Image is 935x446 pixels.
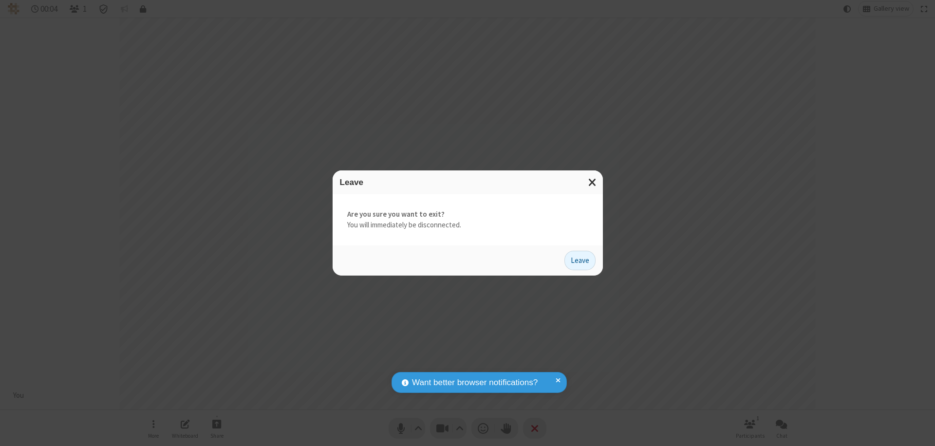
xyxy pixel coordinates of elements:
span: Want better browser notifications? [412,376,538,389]
h3: Leave [340,178,596,187]
div: You will immediately be disconnected. [333,194,603,245]
button: Close modal [582,170,603,194]
strong: Are you sure you want to exit? [347,209,588,220]
button: Leave [564,251,596,270]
